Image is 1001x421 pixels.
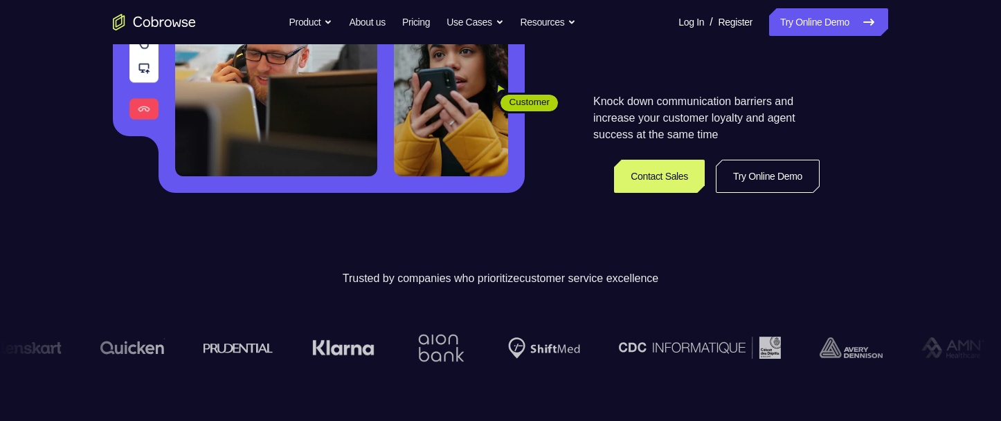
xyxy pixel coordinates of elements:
a: Register [719,8,752,36]
a: Try Online Demo [716,160,820,193]
img: Aion Bank [413,320,469,376]
a: Try Online Demo [769,8,888,36]
button: Resources [521,8,577,36]
img: A customer holding their phone [394,12,508,176]
button: Product [289,8,333,36]
a: Log In [678,8,704,36]
button: Use Cases [447,8,503,36]
p: Knock down communication barriers and increase your customer loyalty and agent success at the sam... [593,93,820,143]
img: Klarna [312,339,374,356]
span: / [710,14,712,30]
img: prudential [203,342,273,353]
a: Pricing [402,8,430,36]
img: Shiftmed [507,337,579,359]
a: Go to the home page [113,14,196,30]
a: About us [349,8,385,36]
a: Contact Sales [614,160,705,193]
span: customer service excellence [519,272,658,284]
img: CDC Informatique [618,337,780,358]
